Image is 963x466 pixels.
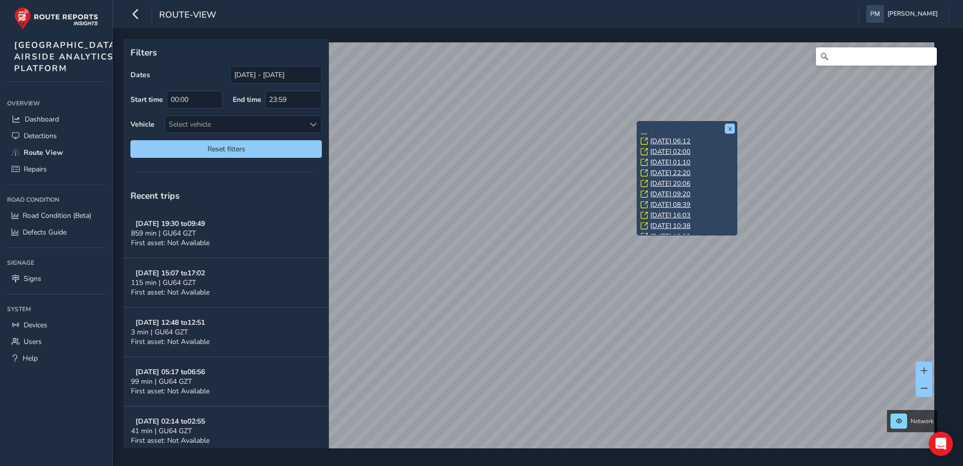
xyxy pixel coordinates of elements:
a: Repairs [7,161,105,178]
span: First asset: Not Available [131,287,210,297]
label: Vehicle [130,120,155,129]
a: [DATE] 16:03 [650,211,691,220]
span: First asset: Not Available [131,238,210,248]
span: Dashboard [25,114,59,124]
img: rr logo [14,7,98,30]
img: diamond-layout [866,5,884,23]
span: Recent trips [130,190,180,202]
button: [PERSON_NAME] [866,5,941,23]
a: [DATE] 08:39 [650,200,691,209]
a: [DATE] 02:00 [650,147,691,156]
a: [DATE] 01:10 [650,158,691,167]
span: Detections [24,131,57,141]
span: Help [23,354,38,363]
span: 115 min | GU64 GZT [131,278,196,287]
div: System [7,302,105,317]
div: Signage [7,255,105,270]
canvas: Map [127,42,934,460]
span: 99 min | GU64 GZT [131,377,192,386]
span: First asset: Not Available [131,386,210,396]
span: [GEOGRAPHIC_DATA] AIRSIDE ANALYTICS PLATFORM [14,39,120,74]
span: 41 min | GU64 GZT [131,426,192,436]
div: Overview [7,96,105,111]
span: Defects Guide [23,227,66,237]
input: Search [816,47,937,66]
strong: [DATE] 05:17 to 06:56 [135,367,205,377]
span: [PERSON_NAME] [887,5,938,23]
span: Route View [24,148,63,157]
a: [DATE] 22:20 [650,168,691,178]
label: End time [233,95,261,104]
span: Network [911,417,934,425]
span: Signs [24,274,41,283]
a: Users [7,333,105,350]
div: Road Condition [7,192,105,207]
a: Detections [7,128,105,144]
span: 3 min | GU64 GZT [131,327,188,337]
span: First asset: Not Available [131,436,210,445]
button: Reset filters [130,140,322,158]
a: [DATE] 10:38 [650,221,691,230]
strong: [DATE] 12:48 to 12:51 [135,318,205,327]
a: [DATE] 20:06 [650,179,691,188]
button: [DATE] 02:14 to02:5541 min | GU64 GZTFirst asset: Not Available [123,406,329,456]
span: 859 min | GU64 GZT [131,228,196,238]
button: [DATE] 05:17 to06:5699 min | GU64 GZTFirst asset: Not Available [123,357,329,406]
strong: [DATE] 02:14 to 02:55 [135,417,205,426]
span: First asset: Not Available [131,337,210,346]
a: Dashboard [7,111,105,128]
span: Road Condition (Beta) [23,211,91,220]
a: [DATE] 06:12 [650,137,691,146]
span: route-view [159,9,216,23]
span: Users [24,337,42,346]
p: Filters [130,46,322,59]
a: [DATE] 19:03 [650,232,691,241]
button: [DATE] 15:07 to17:02115 min | GU64 GZTFirst asset: Not Available [123,258,329,308]
a: Help [7,350,105,367]
span: Repairs [24,164,47,174]
a: [DATE] 09:20 [650,190,691,199]
span: Devices [24,320,47,330]
a: Route View [7,144,105,161]
a: Signs [7,270,105,287]
button: [DATE] 12:48 to12:513 min | GU64 GZTFirst asset: Not Available [123,308,329,357]
strong: [DATE] 19:30 to 09:49 [135,219,205,228]
span: Reset filters [138,144,314,154]
div: Select vehicle [165,116,305,133]
strong: [DATE] 15:07 to 17:02 [135,268,205,278]
label: Dates [130,70,150,80]
div: Open Intercom Messenger [929,432,953,456]
label: Start time [130,95,163,104]
a: Road Condition (Beta) [7,207,105,224]
a: Defects Guide [7,224,105,241]
button: [DATE] 19:30 to09:49859 min | GU64 GZTFirst asset: Not Available [123,209,329,258]
button: x [725,124,735,134]
a: Devices [7,317,105,333]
